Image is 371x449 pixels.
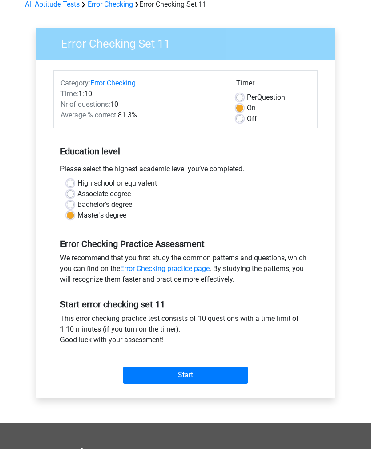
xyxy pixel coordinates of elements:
div: 10 [54,100,230,110]
div: 81.3% [54,110,230,121]
label: On [247,103,256,114]
a: Error Checking [90,79,136,88]
label: Off [247,114,257,125]
div: This error checking practice test consists of 10 questions with a time limit of 1:10 minutes (if ... [53,314,318,349]
label: Master's degree [77,210,126,221]
span: Time: [60,90,78,98]
div: 1:10 [54,89,230,100]
input: Start [123,367,248,384]
h5: Error Checking Practice Assessment [60,239,311,250]
a: Error Checking practice page [120,265,210,273]
span: Per [247,93,257,102]
label: Bachelor's degree [77,200,132,210]
h5: Education level [60,143,311,161]
a: Error Checking [88,0,133,9]
h5: Start error checking set 11 [60,299,311,310]
span: Average % correct: [60,111,118,120]
h3: Error Checking Set 11 [50,34,328,51]
label: Question [247,93,285,103]
div: Timer [236,78,311,93]
label: Associate degree [77,189,131,200]
div: Please select the highest academic level you’ve completed. [53,164,318,178]
a: All Aptitude Tests [25,0,80,9]
span: Category: [60,79,90,88]
label: High school or equivalent [77,178,157,189]
div: We recommend that you first study the common patterns and questions, which you can find on the . ... [53,253,318,289]
span: Nr of questions: [60,101,110,109]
